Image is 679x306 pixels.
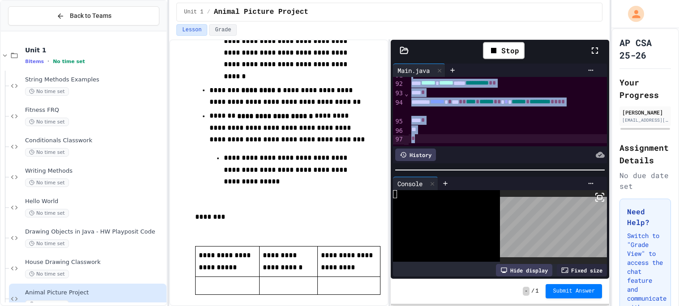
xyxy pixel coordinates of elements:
div: Main.java [393,66,434,75]
span: No time set [25,118,69,126]
span: 1 [535,288,538,295]
span: Writing Methods [25,167,165,175]
span: Fold line [404,90,409,97]
div: Hide display [496,264,552,276]
button: Back to Teams [8,6,159,25]
span: Back to Teams [70,11,111,21]
span: House Drawing Classwork [25,259,165,266]
span: No time set [53,59,85,64]
div: 95 [393,117,404,127]
span: No time set [25,87,69,96]
button: Lesson [176,24,207,36]
span: / [207,8,210,16]
div: No due date set [619,170,671,191]
span: String Methods Examples [25,76,165,84]
span: - [523,287,530,296]
span: No time set [25,148,69,157]
div: History [395,149,436,161]
div: [EMAIL_ADDRESS][DOMAIN_NAME] [622,117,668,123]
span: 8 items [25,59,44,64]
span: Animal Picture Project [214,7,308,17]
div: 92 [393,80,404,89]
button: Submit Answer [546,284,602,298]
span: Conditionals Classwork [25,137,165,144]
div: Fixed size [557,264,607,276]
span: Animal Picture Project [25,289,165,297]
span: Hello World [25,198,165,205]
h1: AP CSA 25-26 [619,36,671,61]
div: My Account [619,4,646,24]
span: / [531,288,534,295]
h2: Your Progress [619,76,671,101]
span: Unit 1 [184,8,203,16]
div: [PERSON_NAME] [622,108,668,116]
h2: Assignment Details [619,141,671,166]
span: No time set [25,178,69,187]
div: Console [393,177,438,190]
h3: Need Help? [627,206,663,228]
span: Fitness FRQ [25,106,165,114]
span: Drawing Objects in Java - HW Playposit Code [25,228,165,236]
div: Main.java [393,64,445,77]
span: Unit 1 [25,46,165,54]
div: Stop [483,42,525,59]
div: 97 [393,135,404,144]
span: No time set [25,270,69,278]
button: Grade [209,24,237,36]
span: No time set [25,209,69,217]
span: • [47,58,49,65]
div: 93 [393,89,404,98]
div: 94 [393,98,404,117]
div: Console [393,179,427,188]
div: 96 [393,127,404,136]
span: No time set [25,239,69,248]
span: Submit Answer [553,288,595,295]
